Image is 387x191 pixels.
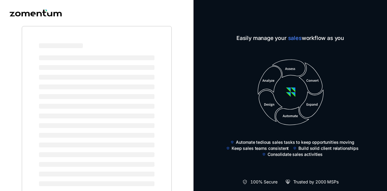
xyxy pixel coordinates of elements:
[293,179,339,185] span: Trusted by 2000 MSPs
[288,35,302,41] span: sales
[232,145,289,151] span: Keep sales teams consistent
[268,151,323,157] span: Consolidate sales activities
[236,139,354,145] span: Automate tedious sales tasks to keep opportunities moving
[250,179,277,185] span: 100% Secure
[10,10,62,16] img: Zomentum logo
[193,34,387,42] span: Easily manage your workflow as you
[298,145,359,151] span: Build solid client relationships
